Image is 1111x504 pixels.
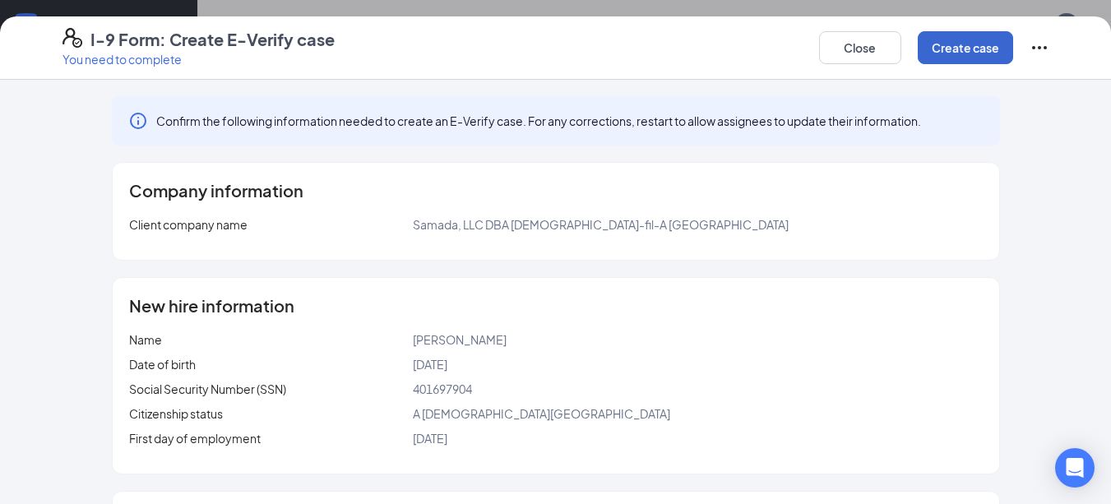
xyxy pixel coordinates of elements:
[62,51,335,67] p: You need to complete
[129,406,223,421] span: Citizenship status
[128,111,148,131] svg: Info
[129,381,286,396] span: Social Security Number (SSN)
[129,332,162,347] span: Name
[90,28,335,51] h4: I-9 Form: Create E-Verify case
[129,217,248,232] span: Client company name
[413,406,670,421] span: A [DEMOGRAPHIC_DATA][GEOGRAPHIC_DATA]
[129,298,294,314] span: New hire information
[129,357,196,372] span: Date of birth
[413,217,789,232] span: Samada, LLC DBA [DEMOGRAPHIC_DATA]-fil-A [GEOGRAPHIC_DATA]
[413,332,507,347] span: [PERSON_NAME]
[819,31,901,64] button: Close
[1055,448,1095,488] div: Open Intercom Messenger
[129,183,303,199] span: Company information
[62,28,82,48] svg: FormI9EVerifyIcon
[918,31,1013,64] button: Create case
[413,357,447,372] span: [DATE]
[156,113,921,129] span: Confirm the following information needed to create an E-Verify case. For any corrections, restart...
[413,431,447,446] span: [DATE]
[1030,38,1049,58] svg: Ellipses
[129,431,261,446] span: First day of employment
[413,381,472,396] span: 401697904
